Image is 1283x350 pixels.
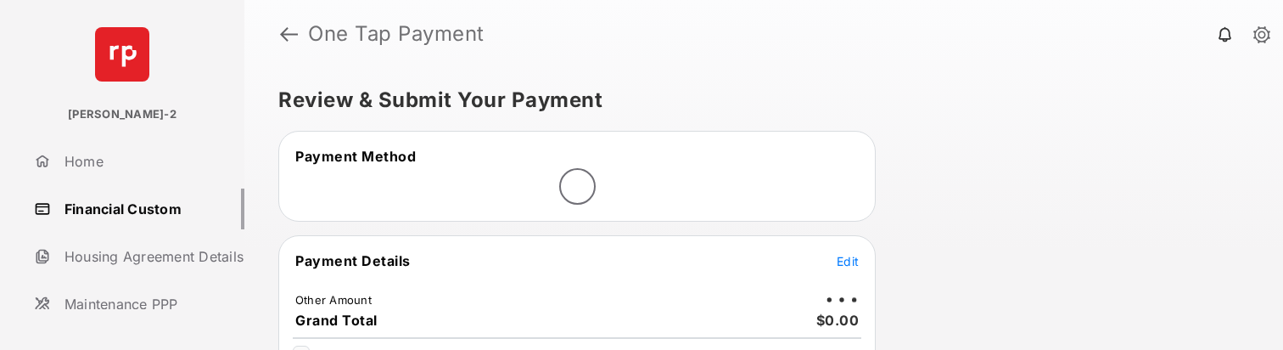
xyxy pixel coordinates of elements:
a: Maintenance PPP [27,284,244,325]
span: Edit [837,254,859,268]
img: svg+xml;base64,PHN2ZyB4bWxucz0iaHR0cDovL3d3dy53My5vcmcvMjAwMC9zdmciIHdpZHRoPSI2NCIgaGVpZ2h0PSI2NC... [95,27,149,82]
a: Home [27,141,244,182]
td: Other Amount [294,292,373,308]
strong: One Tap Payment [308,24,485,44]
span: Payment Method [295,148,416,165]
span: $0.00 [816,312,860,329]
span: Grand Total [295,312,378,329]
span: Payment Details [295,252,411,269]
h5: Review & Submit Your Payment [278,90,1235,110]
a: Financial Custom [27,189,244,229]
p: [PERSON_NAME]-2 [68,106,176,123]
a: Housing Agreement Details [27,236,244,277]
button: Edit [837,252,859,269]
